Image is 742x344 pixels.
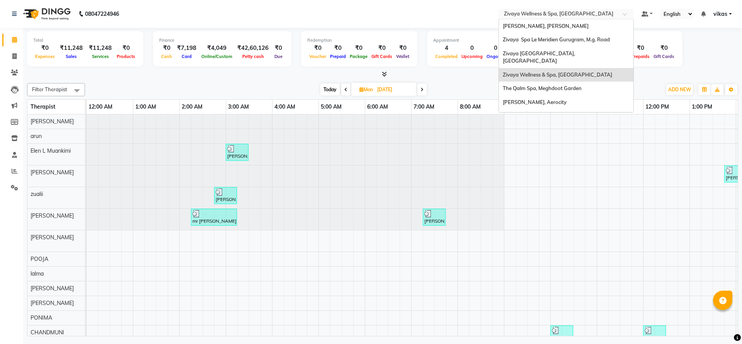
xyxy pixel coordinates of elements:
div: ₹11,248 [86,44,115,53]
div: ₹0 [115,44,137,53]
a: 4:00 AM [272,101,297,112]
a: 7:00 AM [412,101,436,112]
span: [PERSON_NAME] [31,212,74,219]
span: vikas [713,10,727,18]
span: Gift Cards [369,54,394,59]
span: Mon [357,87,375,92]
div: Total [33,37,137,44]
span: Card [180,54,194,59]
a: 1:00 AM [133,101,158,112]
div: [PERSON_NAME], TK01, 02:45 AM-03:15 AM, [MEDICAL_DATA] Relief Massage - 30 Mins [215,188,236,203]
div: ₹0 [369,44,394,53]
span: Gift Cards [652,54,676,59]
span: Therapist [31,103,55,110]
span: [PERSON_NAME] [31,234,74,241]
a: 1:00 PM [690,101,714,112]
span: Online/Custom [199,54,234,59]
span: Filter Therapist [32,86,67,92]
a: 2:00 AM [180,101,204,112]
span: Package [348,54,369,59]
div: ₹0 [272,44,285,53]
span: Upcoming [459,54,485,59]
a: 8:00 AM [458,101,483,112]
span: Expenses [33,54,57,59]
span: [PERSON_NAME] [31,300,74,307]
input: 2025-08-25 [375,84,414,95]
button: ADD NEW [666,84,693,95]
span: Petty cash [240,54,266,59]
div: 4 [433,44,459,53]
span: lalma [31,270,44,277]
span: Due [272,54,284,59]
span: [PERSON_NAME] [31,118,74,125]
div: ₹0 [307,44,328,53]
span: POOJA [31,255,48,262]
div: 0 [485,44,507,53]
a: 12:00 AM [87,101,114,112]
div: ₹0 [394,44,411,53]
div: Finance [159,37,285,44]
img: logo [20,3,73,25]
div: ₹4,049 [199,44,234,53]
span: [PERSON_NAME], [PERSON_NAME] [503,23,589,29]
div: 0 [459,44,485,53]
div: ₹0 [652,44,676,53]
div: [PERSON_NAME], TK02, 03:00 AM-03:30 AM, Sole to Soul Foot Massage - 30 Mins [226,145,248,160]
ng-dropdown-panel: Options list [499,19,634,112]
div: ₹0 [630,44,652,53]
span: CHANDMUNI [31,329,64,336]
span: Ongoing [485,54,507,59]
span: Today [320,83,340,95]
span: The Qalm Spa, Meghdoot Garden [503,85,582,91]
span: Prepaids [630,54,652,59]
a: 6:00 AM [365,101,390,112]
div: MR [PERSON_NAME], TK06, 12:00 PM-12:30 PM, Four-Hand Express Therapy - 30 Mins [644,327,665,341]
div: ₹7,198 [174,44,199,53]
div: mr [PERSON_NAME], TK03, 02:15 AM-03:15 AM, Sole to Soul Foot Massage - 60 Mins [192,210,236,225]
div: ₹11,248 [57,44,86,53]
span: [PERSON_NAME], Aerocity [503,99,567,105]
span: arun [31,133,42,140]
span: Zivaya [GEOGRAPHIC_DATA], [GEOGRAPHIC_DATA] [503,50,577,64]
div: ₹0 [328,44,348,53]
span: Wallet [394,54,411,59]
b: 08047224946 [85,3,119,25]
div: MR [PERSON_NAME], TK05, 10:00 AM-10:30 AM, [MEDICAL_DATA] Relief Massage - 30 Mins [551,327,572,341]
div: [PERSON_NAME], TK04, 07:15 AM-07:45 AM, Sole to Soul Foot Massage - 30 Mins [424,210,445,225]
span: Sales [64,54,79,59]
iframe: chat widget [710,313,734,336]
span: Completed [433,54,459,59]
span: [PERSON_NAME] [31,285,74,292]
div: ₹42,60,126 [234,44,272,53]
span: Zivaya Spa Le Meridien Gurugram, M.g. Road [503,36,610,43]
span: ADD NEW [668,87,691,92]
span: PONIMA [31,314,52,321]
span: Services [90,54,111,59]
div: ₹0 [348,44,369,53]
a: 3:00 AM [226,101,251,112]
span: Voucher [307,54,328,59]
a: 12:00 PM [643,101,671,112]
div: Redemption [307,37,411,44]
div: ₹0 [159,44,174,53]
span: [PERSON_NAME] [31,169,74,176]
span: Zivaya Wellness & Spa, [GEOGRAPHIC_DATA] [503,72,612,78]
span: Cash [159,54,174,59]
div: Appointment [433,37,529,44]
a: 5:00 AM [319,101,344,112]
span: Products [115,54,137,59]
span: zualii [31,191,43,198]
span: Prepaid [328,54,348,59]
span: Elen L Muankimi [31,147,71,154]
div: ₹0 [33,44,57,53]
